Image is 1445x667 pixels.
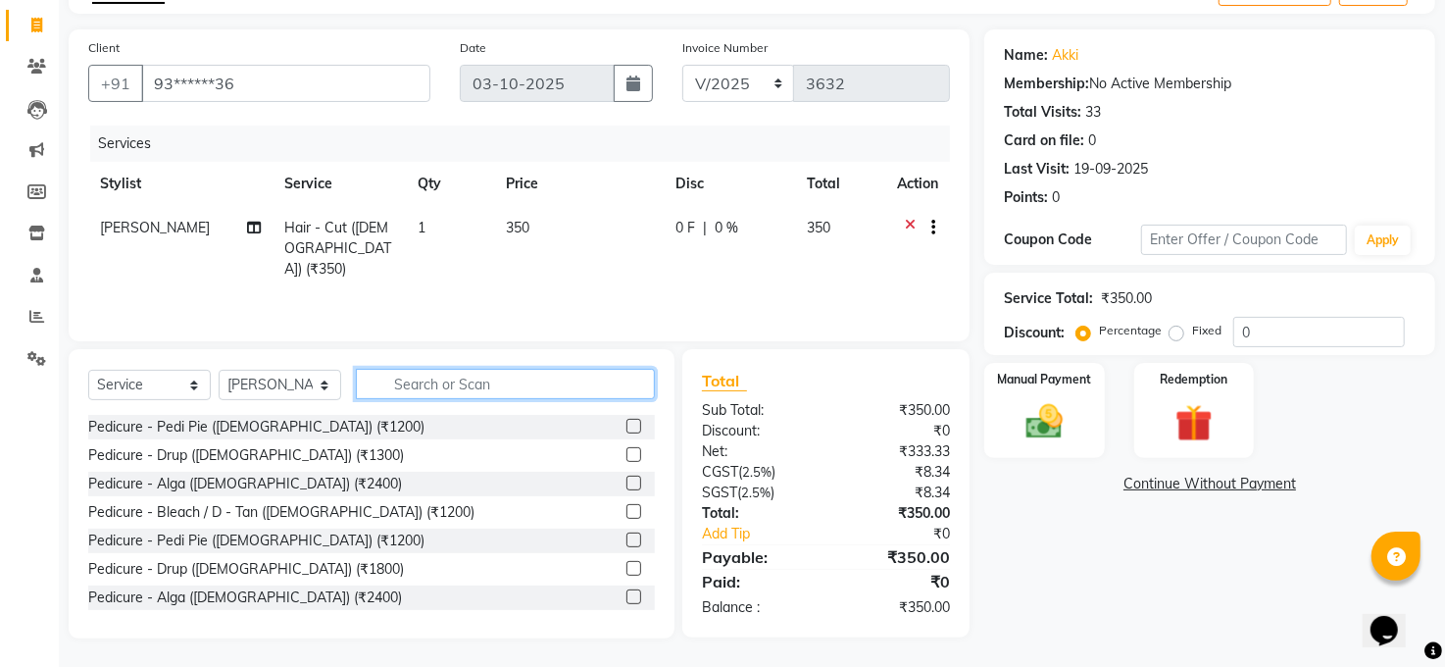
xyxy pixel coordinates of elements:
[687,524,849,544] a: Add Tip
[1004,288,1093,309] div: Service Total:
[88,502,474,523] div: Pedicure - Bleach / D - Tan ([DEMOGRAPHIC_DATA]) (₹1200)
[998,371,1092,388] label: Manual Payment
[687,503,826,524] div: Total:
[826,441,966,462] div: ₹333.33
[795,162,885,206] th: Total
[1015,400,1075,443] img: _cash.svg
[506,219,529,236] span: 350
[826,503,966,524] div: ₹350.00
[1085,102,1101,123] div: 33
[687,483,826,503] div: ( )
[88,531,424,551] div: Pedicure - Pedi Pie ([DEMOGRAPHIC_DATA]) (₹1200)
[687,570,826,593] div: Paid:
[1052,45,1078,66] a: Akki
[826,597,966,618] div: ₹350.00
[702,371,747,391] span: Total
[682,39,768,57] label: Invoice Number
[418,219,425,236] span: 1
[715,218,738,238] span: 0 %
[702,484,737,501] span: SGST
[141,65,430,102] input: Search by Name/Mobile/Email/Code
[1073,159,1148,180] div: 19-09-2025
[88,588,402,608] div: Pedicure - Alga ([DEMOGRAPHIC_DATA]) (₹2400)
[826,545,966,569] div: ₹350.00
[1164,400,1224,446] img: _gift.svg
[675,218,695,238] span: 0 F
[664,162,795,206] th: Disc
[88,474,402,494] div: Pedicure - Alga ([DEMOGRAPHIC_DATA]) (₹2400)
[494,162,664,206] th: Price
[988,474,1431,494] a: Continue Without Payment
[687,462,826,483] div: ( )
[88,417,424,437] div: Pedicure - Pedi Pie ([DEMOGRAPHIC_DATA]) (₹1200)
[406,162,494,206] th: Qty
[284,219,391,278] span: Hair - Cut ([DEMOGRAPHIC_DATA]) (₹350)
[1160,371,1227,388] label: Redemption
[1004,74,1089,94] div: Membership:
[687,545,826,569] div: Payable:
[88,559,404,580] div: Pedicure - Drup ([DEMOGRAPHIC_DATA]) (₹1800)
[687,441,826,462] div: Net:
[1004,102,1081,123] div: Total Visits:
[1099,322,1162,339] label: Percentage
[88,162,273,206] th: Stylist
[702,463,738,481] span: CGST
[1355,226,1411,255] button: Apply
[826,462,966,483] div: ₹8.34
[807,219,830,236] span: 350
[1004,130,1084,151] div: Card on file:
[1004,45,1048,66] div: Name:
[88,65,143,102] button: +91
[1004,74,1416,94] div: No Active Membership
[687,597,826,618] div: Balance :
[885,162,950,206] th: Action
[356,369,655,399] input: Search or Scan
[1052,187,1060,208] div: 0
[1004,323,1065,343] div: Discount:
[88,39,120,57] label: Client
[741,485,771,500] span: 2.5%
[687,421,826,441] div: Discount:
[826,400,966,421] div: ₹350.00
[88,445,404,466] div: Pedicure - Drup ([DEMOGRAPHIC_DATA]) (₹1300)
[1088,130,1096,151] div: 0
[703,218,707,238] span: |
[90,126,965,162] div: Services
[1004,159,1070,180] div: Last Visit:
[460,39,486,57] label: Date
[1101,288,1152,309] div: ₹350.00
[1004,187,1048,208] div: Points:
[826,421,966,441] div: ₹0
[1141,225,1347,255] input: Enter Offer / Coupon Code
[742,464,772,480] span: 2.5%
[1363,589,1425,647] iframe: chat widget
[687,400,826,421] div: Sub Total:
[100,219,210,236] span: [PERSON_NAME]
[1192,322,1221,339] label: Fixed
[826,483,966,503] div: ₹8.34
[849,524,965,544] div: ₹0
[826,570,966,593] div: ₹0
[273,162,406,206] th: Service
[1004,230,1141,250] div: Coupon Code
